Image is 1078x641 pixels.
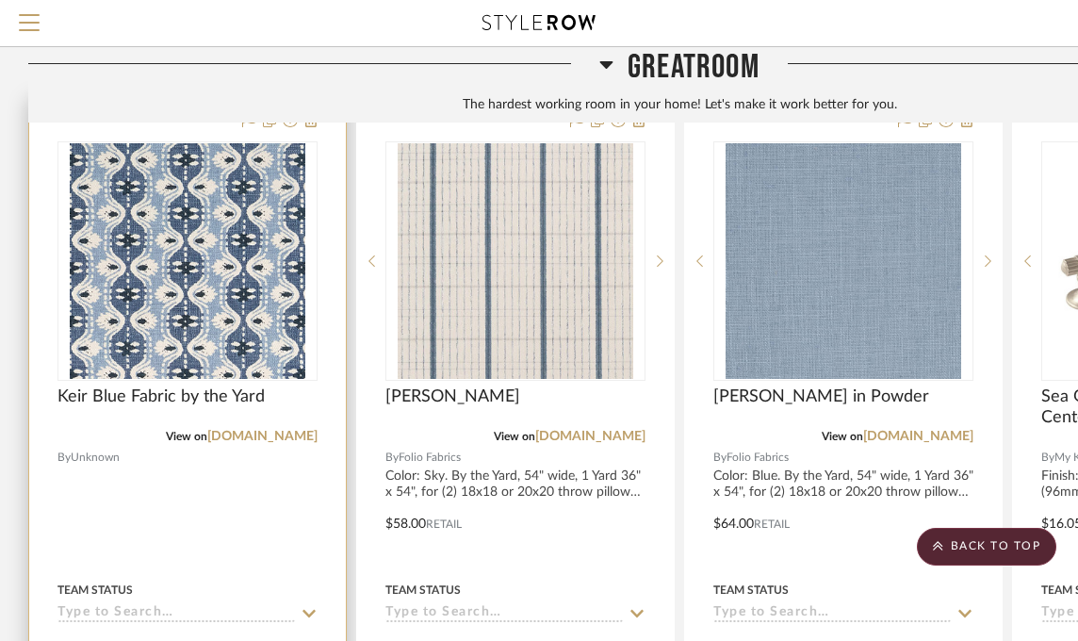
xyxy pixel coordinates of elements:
a: [DOMAIN_NAME] [535,430,645,443]
span: By [385,449,399,467]
span: Folio Fabrics [727,449,789,467]
span: Unknown [71,449,120,467]
scroll-to-top-button: BACK TO TOP [917,528,1056,566]
span: By [713,449,727,467]
div: 0 [386,142,645,380]
div: 0 [58,142,317,380]
span: By [1041,449,1054,467]
span: View on [822,431,863,442]
span: [PERSON_NAME] [385,386,520,407]
div: Team Status [57,582,133,599]
span: View on [494,431,535,442]
img: Roddy in Powder [726,143,961,379]
div: Team Status [713,582,789,599]
span: Keir Blue Fabric by the Yard [57,386,265,407]
input: Type to Search… [385,605,623,623]
span: Greatroom [628,47,759,88]
img: Keir Blue Fabric by the Yard [70,143,305,379]
a: [DOMAIN_NAME] [207,430,318,443]
div: Team Status [385,582,461,599]
span: [PERSON_NAME] in Powder [713,386,929,407]
input: Type to Search… [57,605,295,623]
input: Type to Search… [713,605,951,623]
span: Folio Fabrics [399,449,461,467]
a: [DOMAIN_NAME] [863,430,973,443]
span: By [57,449,71,467]
img: Alma Sky [398,143,633,379]
div: 0 [714,142,972,380]
span: View on [166,431,207,442]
